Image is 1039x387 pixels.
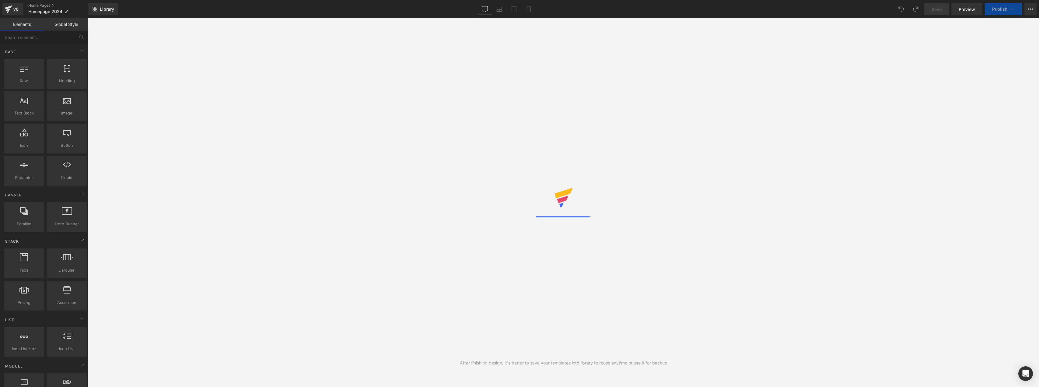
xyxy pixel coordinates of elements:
[1024,3,1037,15] button: More
[5,299,42,306] span: Pricing
[5,110,42,116] span: Text Block
[28,9,62,14] span: Homepage 2024
[1018,366,1033,381] div: Open Intercom Messenger
[959,6,975,12] span: Preview
[521,3,536,15] a: Mobile
[895,3,907,15] button: Undo
[48,78,85,84] span: Heading
[48,267,85,273] span: Carousel
[12,5,20,13] div: v6
[507,3,521,15] a: Tablet
[28,3,88,8] a: Home Pages
[44,18,88,30] a: Global Style
[985,3,1022,15] button: Publish
[910,3,922,15] button: Redo
[100,6,114,12] span: Library
[992,7,1007,12] span: Publish
[48,174,85,181] span: Liquid
[48,110,85,116] span: Image
[2,3,23,15] a: v6
[951,3,982,15] a: Preview
[5,317,15,323] span: List
[48,346,85,352] span: Icon List
[460,360,667,366] div: After finishing design, it's better to save your templates into library to reuse anytime or use i...
[5,346,42,352] span: Icon List Hoz
[5,221,42,227] span: Parallax
[478,3,492,15] a: Desktop
[492,3,507,15] a: Laptop
[48,221,85,227] span: Hero Banner
[48,299,85,306] span: Accordion
[48,142,85,149] span: Button
[5,49,16,55] span: Base
[5,267,42,273] span: Tabs
[5,174,42,181] span: Separator
[5,192,23,198] span: Banner
[5,238,19,244] span: Stack
[88,3,118,15] a: New Library
[5,142,42,149] span: Icon
[932,6,942,12] span: Save
[5,78,42,84] span: Row
[5,363,23,369] span: Module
